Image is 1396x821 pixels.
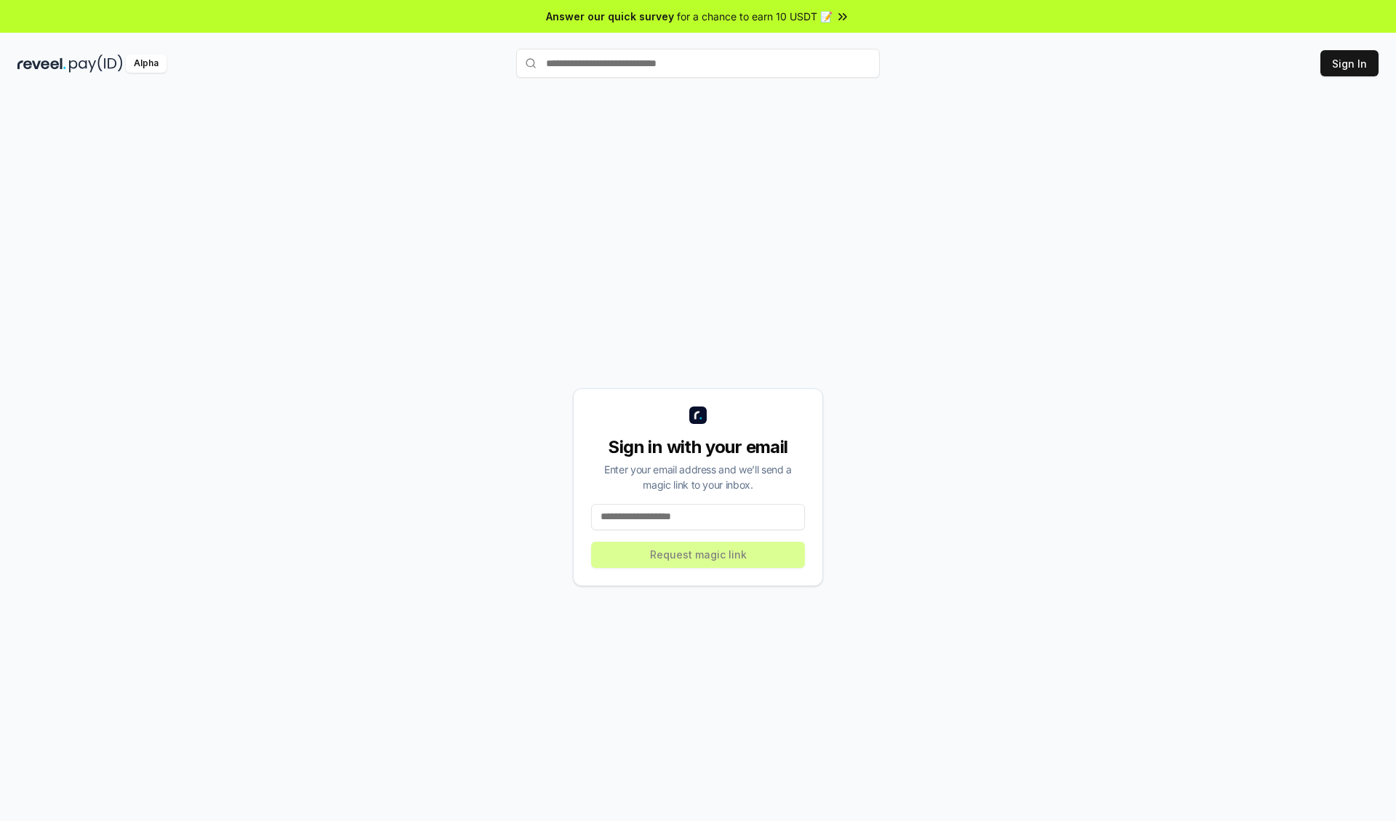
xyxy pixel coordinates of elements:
div: Sign in with your email [591,436,805,459]
button: Sign In [1320,50,1379,76]
img: pay_id [69,55,123,73]
div: Enter your email address and we’ll send a magic link to your inbox. [591,462,805,492]
img: logo_small [689,407,707,424]
span: Answer our quick survey [546,9,674,24]
span: for a chance to earn 10 USDT 📝 [677,9,833,24]
div: Alpha [126,55,167,73]
img: reveel_dark [17,55,66,73]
